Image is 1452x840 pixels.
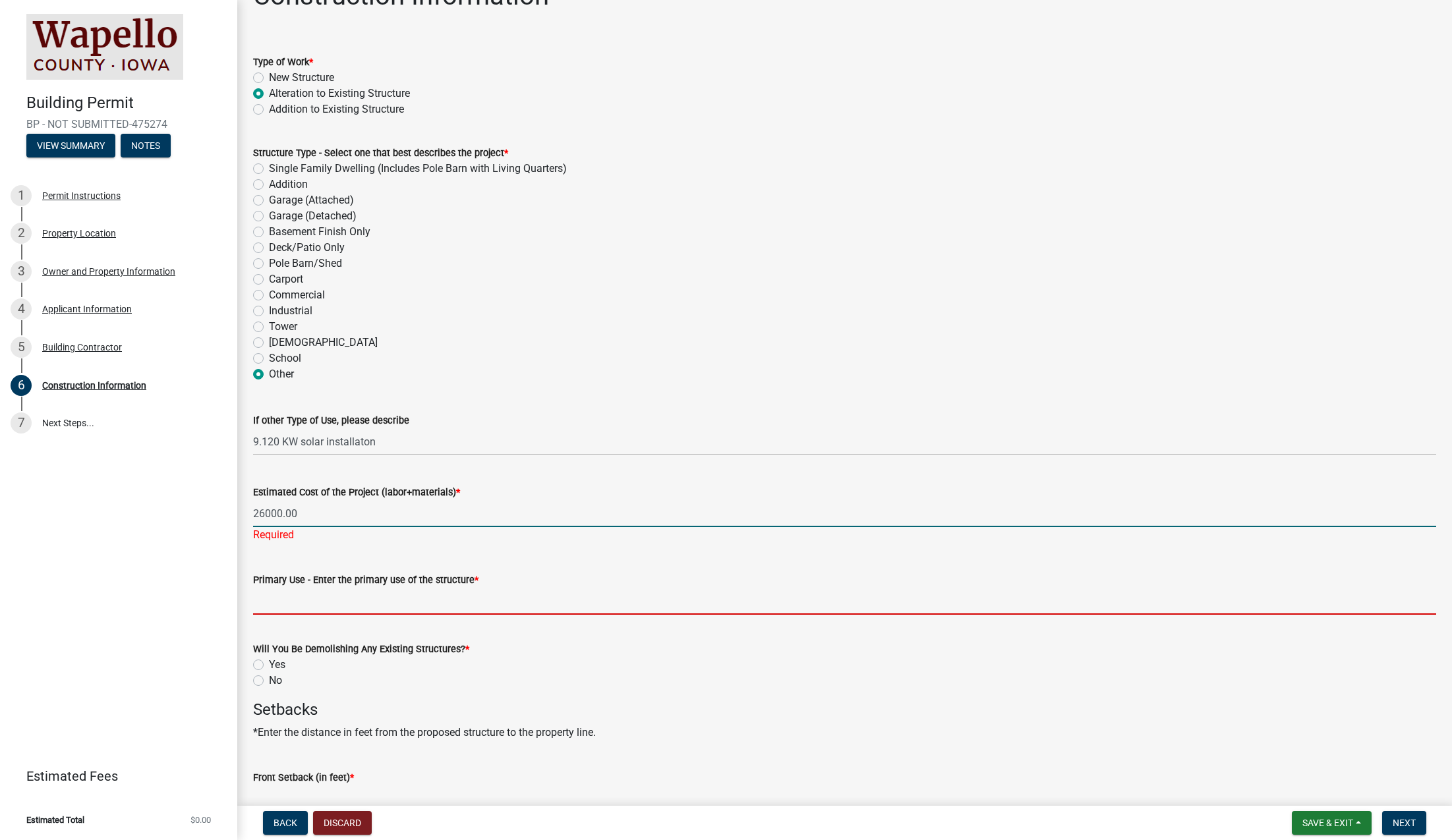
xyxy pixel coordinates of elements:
div: Property Location [42,229,116,238]
span: Back [274,818,297,828]
wm-modal-confirm: Summary [26,141,115,152]
span: Save & Exit [1302,818,1353,828]
label: Front Setback (in feet) [253,773,354,783]
label: Type of Work [253,58,313,67]
div: Required [253,527,1436,543]
div: 5 [11,337,32,358]
a: Estimated Fees [11,763,216,789]
label: Addition [269,177,308,192]
div: Building Contractor [42,343,122,352]
label: Tower [269,319,297,335]
button: Next [1382,811,1426,835]
div: 7 [11,412,32,434]
label: Basement Finish Only [269,224,370,240]
label: Will You Be Demolishing Any Existing Structures? [253,645,469,654]
div: Construction Information [42,381,146,390]
label: Structure Type - Select one that best describes the project [253,149,508,158]
label: Single Family Dwelling (Includes Pole Barn with Living Quarters) [269,161,567,177]
div: 4 [11,298,32,320]
label: School [269,350,301,366]
label: Industrial [269,303,312,319]
label: Deck/Patio Only [269,240,345,256]
p: *Enter the distance in feet from the proposed structure to the property line. [253,725,1436,741]
div: 2 [11,223,32,244]
img: Wapello County, Iowa [26,14,183,80]
label: [DEMOGRAPHIC_DATA] [269,335,378,350]
label: Other [269,366,294,382]
span: $0.00 [190,816,211,824]
label: If other Type of Use, please describe [253,416,409,426]
div: Applicant Information [42,304,132,314]
h4: Setbacks [253,700,1436,719]
div: 6 [11,375,32,396]
label: Garage (Attached) [269,192,354,208]
button: Back [263,811,308,835]
div: Owner and Property Information [42,267,175,276]
label: Alteration to Existing Structure [269,86,410,101]
button: Save & Exit [1292,811,1372,835]
button: View Summary [26,134,115,157]
div: 3 [11,261,32,282]
label: Pole Barn/Shed [269,256,342,271]
h4: Building Permit [26,94,227,113]
label: No [269,673,282,688]
button: Discard [313,811,372,835]
span: Next [1393,818,1416,828]
label: Yes [269,657,285,673]
label: New Structure [269,70,334,86]
span: BP - NOT SUBMITTED-475274 [26,118,211,130]
label: Commercial [269,287,325,303]
span: Estimated Total [26,816,84,824]
div: Permit Instructions [42,191,121,200]
button: Notes [121,134,171,157]
label: Garage (Detached) [269,208,357,224]
wm-modal-confirm: Notes [121,141,171,152]
label: Primary Use - Enter the primary use of the structure [253,576,479,585]
label: Carport [269,271,303,287]
label: Estimated Cost of the Project (labor+materials) [253,488,460,497]
div: 1 [11,185,32,206]
label: Addition to Existing Structure [269,101,404,117]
